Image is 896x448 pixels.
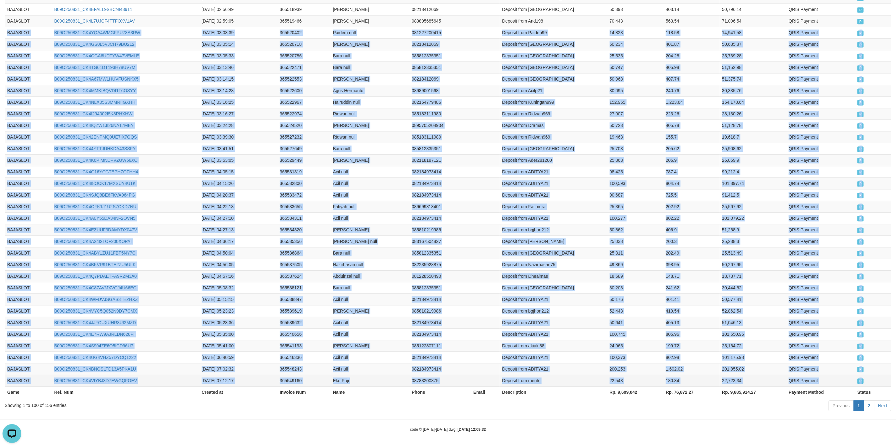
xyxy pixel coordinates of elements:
[857,135,864,140] span: PAID
[331,247,409,259] td: Bara null
[5,143,52,154] td: BAJASLOT
[331,189,409,201] td: Acil null
[720,143,786,154] td: 25,908.62
[409,73,471,85] td: 08218412069
[607,61,664,73] td: 50,747
[720,270,786,282] td: 18,737.71
[663,212,720,224] td: 802.22
[277,247,331,259] td: 365536864
[857,239,864,245] span: PAID
[500,212,607,224] td: Deposit from ADITYA21
[5,108,52,119] td: BAJASLOT
[786,177,855,189] td: QRIS Payment
[500,201,607,212] td: Deposit from Fatimura
[277,270,331,282] td: 365537624
[54,239,132,244] a: B09O250831_CK4A24I2TOF200XOPAI
[607,108,664,119] td: 27,907
[199,38,277,50] td: [DATE] 03:05:14
[54,65,135,70] a: B09O250831_CK4TG61DT193H78UV7M
[500,85,607,96] td: Deposit from Acilp21
[786,27,855,38] td: QRIS Payment
[607,131,664,143] td: 19,463
[199,143,277,154] td: [DATE] 03:41:51
[786,154,855,166] td: QRIS Payment
[857,146,864,152] span: PAID
[5,177,52,189] td: BAJASLOT
[5,212,52,224] td: BAJASLOT
[409,259,471,270] td: 082235928875
[663,108,720,119] td: 223.26
[277,38,331,50] td: 365520718
[409,131,471,143] td: 085183111980
[54,308,137,314] a: B09O250831_CK4VYC5Q052N9DY7CMX
[54,274,137,279] a: B09O250831_CK4Q7PDAETPA9RZM3A0
[409,85,471,96] td: 08989001568
[54,192,135,198] a: B09O250831_CK4SJQ8BE6FKVA964PG
[3,3,21,21] button: Open LiveChat chat widget
[829,400,854,411] a: Previous
[786,73,855,85] td: QRIS Payment
[409,212,471,224] td: 082184973414
[857,54,864,59] span: PAID
[720,131,786,143] td: 19,618.7
[500,154,607,166] td: Deposit from Ader281200
[663,38,720,50] td: 401.87
[5,154,52,166] td: BAJASLOT
[857,170,864,175] span: PAID
[854,400,864,411] a: 1
[786,15,855,27] td: QRIS Payment
[54,343,133,348] a: B09O250831_CK4S904ZE6O5ICD96U7
[199,73,277,85] td: [DATE] 03:14:15
[720,154,786,166] td: 26,069.9
[786,108,855,119] td: QRIS Payment
[199,3,277,15] td: [DATE] 02:56:49
[199,108,277,119] td: [DATE] 03:16:27
[54,111,133,116] a: B09O250831_CK4I294002I5K8RHXHW
[277,27,331,38] td: 365520402
[277,3,331,15] td: 365518939
[331,61,409,73] td: Bara null
[720,85,786,96] td: 30,335.76
[786,247,855,259] td: QRIS Payment
[720,38,786,50] td: 50,635.87
[199,15,277,27] td: [DATE] 02:59:05
[874,400,891,411] a: Next
[663,27,720,38] td: 118.58
[857,112,864,117] span: PAID
[786,38,855,50] td: QRIS Payment
[409,224,471,235] td: 085810219986
[409,247,471,259] td: 085812335351
[409,50,471,61] td: 085812335351
[5,61,52,73] td: BAJASLOT
[607,143,664,154] td: 25,703
[54,134,137,140] a: B09O250831_CK42ENPMQ0UE7IX7GQS
[663,131,720,143] td: 155.7
[331,131,409,143] td: Ridwan null
[663,154,720,166] td: 206.9
[331,15,409,27] td: [PERSON_NAME]
[199,177,277,189] td: [DATE] 04:15:26
[607,224,664,235] td: 50,862
[786,201,855,212] td: QRIS Payment
[786,119,855,131] td: QRIS Payment
[409,15,471,27] td: 083895685645
[5,131,52,143] td: BAJASLOT
[786,235,855,247] td: QRIS Payment
[199,85,277,96] td: [DATE] 03:14:28
[500,259,607,270] td: Deposit from Nazirhasan75
[199,189,277,201] td: [DATE] 04:20:37
[857,65,864,71] span: PAID
[663,177,720,189] td: 804.74
[857,100,864,105] span: PAID
[786,131,855,143] td: QRIS Payment
[720,247,786,259] td: 25,513.49
[720,27,786,38] td: 14,941.58
[720,259,786,270] td: 50,267.95
[54,42,135,47] a: B09O250831_CK4GS0L5VJCH79BU2L2
[500,27,607,38] td: Deposit from Paiden99
[607,50,664,61] td: 25,535
[663,61,720,73] td: 405.98
[663,166,720,177] td: 787.4
[277,235,331,247] td: 365535356
[331,3,409,15] td: [PERSON_NAME]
